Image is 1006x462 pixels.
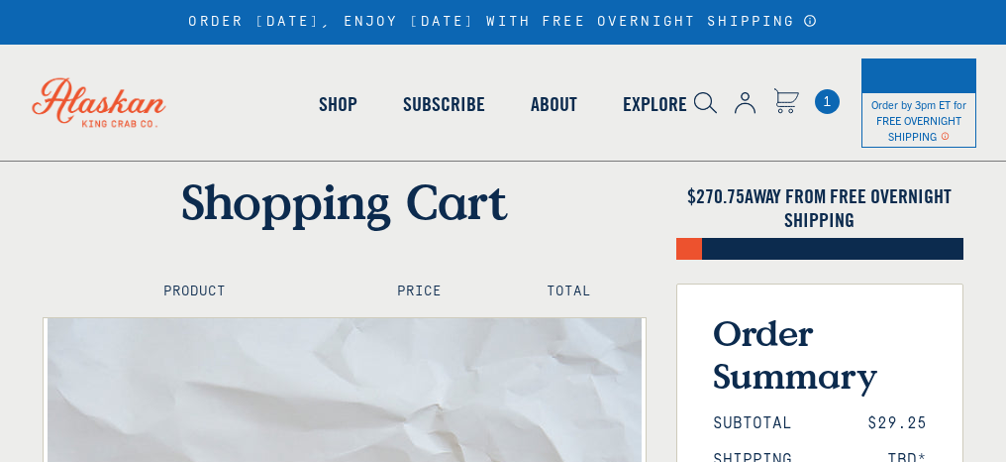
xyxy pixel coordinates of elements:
a: Announcement Bar Modal [803,14,818,28]
a: About [508,48,600,161]
h3: Order Summary [713,311,927,397]
span: 270.75 [696,183,745,208]
h4: Total [509,284,629,300]
a: Explore [600,48,710,161]
a: Subscribe [380,48,508,161]
a: Cart [815,89,840,114]
img: search [694,92,717,114]
span: $29.25 [867,414,927,433]
img: account [735,92,755,114]
h4: Price [359,284,479,300]
div: ORDER [DATE], ENJOY [DATE] WITH FREE OVERNIGHT SHIPPING [188,14,817,31]
a: Shop [296,48,380,161]
span: Subtotal [713,414,792,433]
h1: Shopping Cart [43,173,647,230]
h4: Product [60,284,330,300]
h4: $ AWAY FROM FREE OVERNIGHT SHIPPING [676,184,963,232]
span: Order by 3pm ET for FREE OVERNIGHT SHIPPING [871,97,966,143]
span: 1 [815,89,840,114]
a: Cart [773,88,799,117]
img: Alaskan King Crab Co. logo [10,56,188,149]
span: Shipping Notice Icon [941,129,950,143]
